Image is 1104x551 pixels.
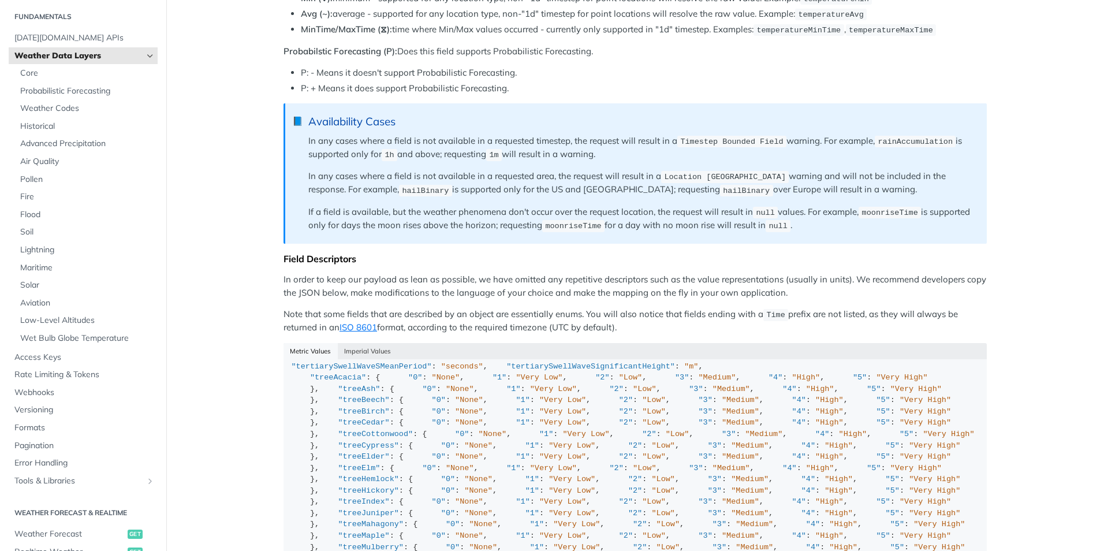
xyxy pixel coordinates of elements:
[642,396,666,404] span: "Low"
[14,241,158,259] a: Lightning
[14,224,158,241] a: Soil
[20,244,155,256] span: Lightning
[876,531,890,540] span: "5"
[441,475,455,483] span: "0"
[338,441,399,450] span: "treeCypress"
[455,452,483,461] span: "None"
[698,418,712,427] span: "3"
[849,26,933,35] span: temperatureMaxTime
[769,373,782,382] span: "4"
[308,115,975,128] div: Availability Cases
[642,418,666,427] span: "Low"
[722,531,759,540] span: "Medium"
[862,209,918,217] span: moonriseTime
[815,430,829,438] span: "4"
[610,464,624,472] span: "2"
[756,26,841,35] span: temperatureMinTime
[284,273,987,299] p: In order to keep our payload as lean as possible, we have omitted any repetitive descriptors such...
[619,407,633,416] span: "2"
[20,226,155,238] span: Soil
[539,452,586,461] span: "Very Low"
[455,497,483,506] span: "None"
[549,441,595,450] span: "Very Low"
[441,509,455,518] span: "0"
[506,362,675,371] span: "tertiarySwellWaveSignificantHeight"
[756,209,774,217] span: null
[20,333,155,344] span: Wet Bulb Globe Temperature
[909,475,960,483] span: "Very High"
[900,407,951,416] span: "Very High"
[657,520,680,528] span: "Low"
[595,373,609,382] span: "2"
[301,82,987,95] li: P: + Means it does support Probabilistic Forecasting.
[432,396,446,404] span: "0"
[446,385,474,393] span: "None"
[338,509,399,518] span: "treeJuniper"
[441,441,455,450] span: "0"
[698,531,712,540] span: "3"
[516,407,529,416] span: "1"
[525,441,539,450] span: "1"
[338,452,390,461] span: "treeElder"
[338,396,390,404] span: "treeBeech"
[792,407,806,416] span: "4"
[338,486,399,495] span: "treeHickory"
[9,472,158,490] a: Tools & LibrariesShow subpages for Tools & Libraries
[825,441,853,450] span: "High"
[651,475,675,483] span: "Low"
[9,419,158,437] a: Formats
[815,531,844,540] span: "High"
[525,486,539,495] span: "1"
[619,396,633,404] span: "2"
[806,520,820,528] span: "4"
[698,407,712,416] span: "3"
[441,362,483,371] span: "seconds"
[20,191,155,203] span: Fire
[14,457,155,469] span: Error Handling
[633,520,647,528] span: "2"
[801,486,815,495] span: "4"
[909,509,960,518] span: "Very High"
[815,452,844,461] span: "High"
[14,528,125,540] span: Weather Forecast
[651,441,675,450] span: "Low"
[900,497,951,506] span: "Very High"
[610,385,624,393] span: "2"
[890,520,904,528] span: "5"
[825,475,853,483] span: "High"
[284,46,397,57] strong: Probabilstic Forecasting (P):
[633,385,657,393] span: "Low"
[20,209,155,221] span: Flood
[432,373,460,382] span: "None"
[549,475,595,483] span: "Very Low"
[619,373,643,382] span: "Low"
[689,385,703,393] span: "3"
[651,486,675,495] span: "Low"
[539,396,586,404] span: "Very Low"
[338,343,398,359] button: Imperial Values
[666,430,689,438] span: "Low"
[284,308,987,334] p: Note that some fields that are described by an object are essentially enums. You will also notice...
[14,171,158,188] a: Pollen
[745,430,783,438] span: "Medium"
[9,401,158,419] a: Versioning
[128,530,143,539] span: get
[628,486,642,495] span: "2"
[539,418,586,427] span: "Very Low"
[455,418,483,427] span: "None"
[469,520,497,528] span: "None"
[464,486,493,495] span: "None"
[876,497,890,506] span: "5"
[792,396,806,404] span: "4"
[867,464,881,472] span: "5"
[731,441,769,450] span: "Medium"
[301,23,987,36] li: time where Min/Max values occurred - currently only supported in "1d" timestep. Examples: ,
[731,486,769,495] span: "Medium"
[516,497,529,506] span: "1"
[562,430,609,438] span: "Very Low"
[9,349,158,366] a: Access Keys
[549,509,595,518] span: "Very Low"
[876,407,890,416] span: "5"
[455,407,483,416] span: "None"
[642,531,666,540] span: "Low"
